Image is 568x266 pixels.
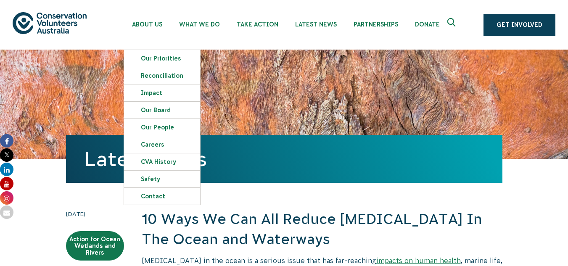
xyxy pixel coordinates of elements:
a: Latest News [85,147,207,170]
span: Latest News [295,21,337,28]
span: Donate [415,21,440,28]
a: Impact [124,84,200,101]
span: About Us [132,21,162,28]
a: Reconciliation [124,67,200,84]
a: Our People [124,119,200,136]
button: Expand search box Close search box [442,15,462,35]
a: Contact [124,188,200,205]
a: Safety [124,171,200,187]
h2: 10 Ways We Can All Reduce [MEDICAL_DATA] In The Ocean and Waterways [142,209,502,249]
a: Careers [124,136,200,153]
span: What We Do [179,21,220,28]
a: CVA history [124,153,200,170]
time: [DATE] [66,209,124,219]
a: Get Involved [483,14,555,36]
span: Partnerships [354,21,398,28]
a: Our Board [124,102,200,119]
a: Our Priorities [124,50,200,67]
span: Take Action [237,21,278,28]
a: impacts on human health [376,257,461,264]
img: logo.svg [13,12,87,34]
a: Action for Ocean Wetlands and Rivers [66,231,124,261]
span: Expand search box [447,18,458,32]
